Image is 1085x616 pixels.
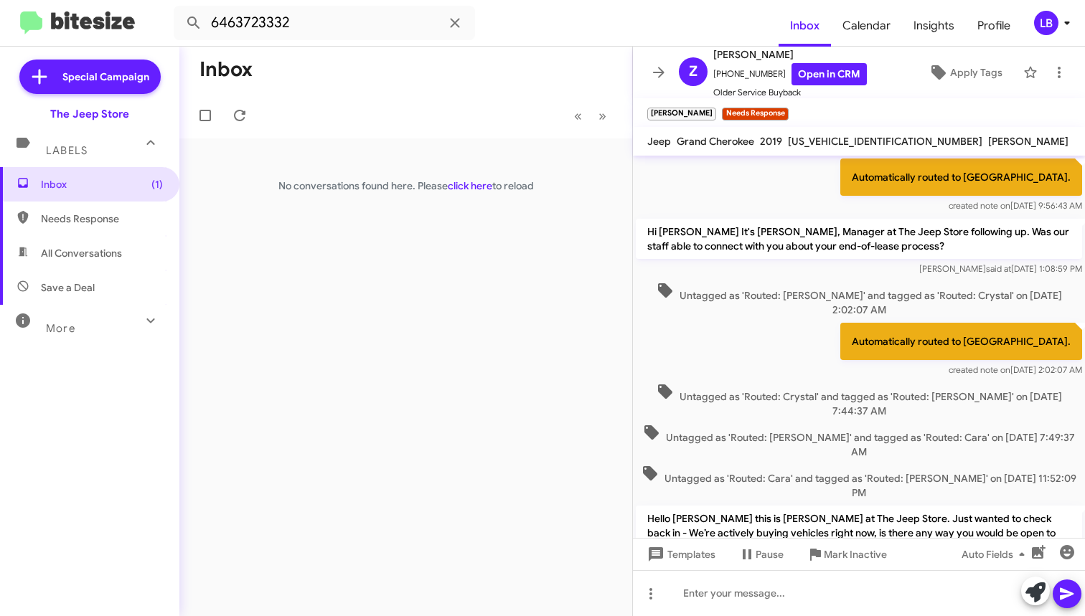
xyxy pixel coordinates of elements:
[988,135,1068,148] span: [PERSON_NAME]
[41,246,122,260] span: All Conversations
[713,63,867,85] span: [PHONE_NUMBER]
[689,60,697,83] span: Z
[949,200,1010,211] span: created note on
[565,101,591,131] button: Previous
[151,177,163,191] span: (1)
[62,70,149,84] span: Special Campaign
[41,280,95,295] span: Save a Deal
[713,46,867,63] span: [PERSON_NAME]
[636,506,1082,560] p: Hello [PERSON_NAME] this is [PERSON_NAME] at The Jeep Store. Just wanted to check back in - We’re...
[677,135,754,148] span: Grand Cherokee
[913,60,1016,85] button: Apply Tags
[966,5,1022,47] a: Profile
[50,107,129,121] div: The Jeep Store
[46,322,75,335] span: More
[713,85,867,100] span: Older Service Buyback
[636,424,1082,459] span: Untagged as 'Routed: [PERSON_NAME]' and tagged as 'Routed: Cara' on [DATE] 7:49:37 AM
[949,364,1082,375] span: [DATE] 2:02:07 AM
[986,263,1011,274] span: said at
[41,177,163,191] span: Inbox
[840,158,1082,196] p: Automatically routed to [GEOGRAPHIC_DATA].
[950,541,1042,567] button: Auto Fields
[949,200,1082,211] span: [DATE] 9:56:43 AM
[636,282,1082,317] span: Untagged as 'Routed: [PERSON_NAME]' and tagged as 'Routed: Crystal' on [DATE] 2:02:07 AM
[647,135,671,148] span: Jeep
[647,108,716,120] small: [PERSON_NAME]
[41,212,163,226] span: Needs Response
[1022,11,1069,35] button: LB
[824,541,887,567] span: Mark Inactive
[199,58,253,81] h1: Inbox
[902,5,966,47] a: Insights
[840,323,1082,360] p: Automatically routed to [GEOGRAPHIC_DATA].
[598,107,606,125] span: »
[919,263,1082,274] span: [PERSON_NAME] [DATE] 1:08:59 PM
[566,101,615,131] nav: Page navigation example
[590,101,615,131] button: Next
[633,541,727,567] button: Templates
[1034,11,1058,35] div: LB
[636,465,1082,500] span: Untagged as 'Routed: Cara' and tagged as 'Routed: [PERSON_NAME]' on [DATE] 11:52:09 PM
[174,6,475,40] input: Search
[636,383,1082,418] span: Untagged as 'Routed: Crystal' and tagged as 'Routed: [PERSON_NAME]' on [DATE] 7:44:37 AM
[636,219,1082,259] p: Hi [PERSON_NAME] It's [PERSON_NAME], Manager at The Jeep Store following up. Was our staff able t...
[722,108,788,120] small: Needs Response
[831,5,902,47] a: Calendar
[792,63,867,85] a: Open in CRM
[795,541,898,567] button: Mark Inactive
[760,135,782,148] span: 2019
[46,144,88,157] span: Labels
[950,60,1002,85] span: Apply Tags
[574,107,582,125] span: «
[179,179,632,193] p: No conversations found here. Please to reload
[788,135,982,148] span: [US_VEHICLE_IDENTIFICATION_NUMBER]
[756,541,784,567] span: Pause
[962,541,1030,567] span: Auto Fields
[949,364,1010,375] span: created note on
[727,541,795,567] button: Pause
[644,541,715,567] span: Templates
[448,179,492,192] a: click here
[779,5,831,47] a: Inbox
[19,60,161,94] a: Special Campaign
